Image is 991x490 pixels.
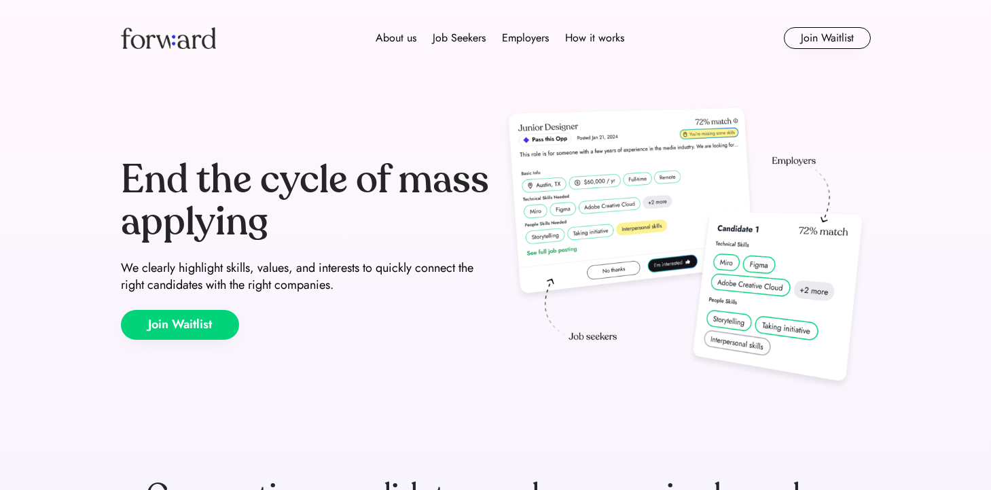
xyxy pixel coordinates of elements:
[501,103,871,396] img: hero-image.png
[784,27,871,49] button: Join Waitlist
[121,310,239,340] button: Join Waitlist
[502,30,549,46] div: Employers
[376,30,416,46] div: About us
[121,260,490,294] div: We clearly highlight skills, values, and interests to quickly connect the right candidates with t...
[565,30,624,46] div: How it works
[121,159,490,243] div: End the cycle of mass applying
[433,30,486,46] div: Job Seekers
[121,27,216,49] img: Forward logo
